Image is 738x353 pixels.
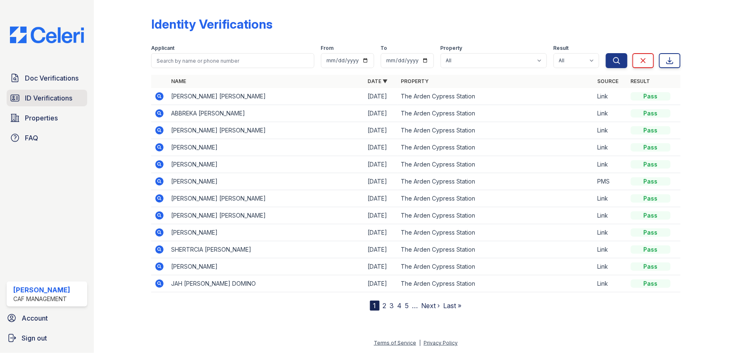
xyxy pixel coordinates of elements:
[7,110,87,126] a: Properties
[168,275,364,292] td: JAH [PERSON_NAME] DOMINO
[25,113,58,123] span: Properties
[594,241,628,258] td: Link
[419,340,421,346] div: |
[364,122,397,139] td: [DATE]
[631,279,671,288] div: Pass
[25,133,38,143] span: FAQ
[397,139,594,156] td: The Arden Cypress Station
[3,310,91,326] a: Account
[594,122,628,139] td: Link
[364,173,397,190] td: [DATE]
[405,302,409,310] a: 5
[364,224,397,241] td: [DATE]
[397,207,594,224] td: The Arden Cypress Station
[397,275,594,292] td: The Arden Cypress Station
[397,224,594,241] td: The Arden Cypress Station
[321,45,334,51] label: From
[444,302,462,310] a: Last »
[168,173,364,190] td: [PERSON_NAME]
[397,190,594,207] td: The Arden Cypress Station
[364,275,397,292] td: [DATE]
[594,139,628,156] td: Link
[422,302,440,310] a: Next ›
[168,207,364,224] td: [PERSON_NAME] [PERSON_NAME]
[631,160,671,169] div: Pass
[594,173,628,190] td: PMS
[631,245,671,254] div: Pass
[3,330,91,346] a: Sign out
[364,139,397,156] td: [DATE]
[424,340,458,346] a: Privacy Policy
[631,211,671,220] div: Pass
[168,224,364,241] td: [PERSON_NAME]
[390,302,394,310] a: 3
[397,173,594,190] td: The Arden Cypress Station
[13,285,70,295] div: [PERSON_NAME]
[168,258,364,275] td: [PERSON_NAME]
[401,78,429,84] a: Property
[171,78,186,84] a: Name
[631,109,671,118] div: Pass
[594,275,628,292] td: Link
[7,130,87,146] a: FAQ
[7,90,87,106] a: ID Verifications
[397,88,594,105] td: The Arden Cypress Station
[13,295,70,303] div: CAF Management
[381,45,387,51] label: To
[168,190,364,207] td: [PERSON_NAME] [PERSON_NAME]
[364,207,397,224] td: [DATE]
[7,70,87,86] a: Doc Verifications
[631,92,671,101] div: Pass
[397,241,594,258] td: The Arden Cypress Station
[631,228,671,237] div: Pass
[370,301,380,311] div: 1
[168,122,364,139] td: [PERSON_NAME] [PERSON_NAME]
[25,73,78,83] span: Doc Verifications
[364,241,397,258] td: [DATE]
[151,45,174,51] label: Applicant
[397,156,594,173] td: The Arden Cypress Station
[631,126,671,135] div: Pass
[364,258,397,275] td: [DATE]
[631,78,650,84] a: Result
[397,258,594,275] td: The Arden Cypress Station
[412,301,418,311] span: …
[364,88,397,105] td: [DATE]
[364,156,397,173] td: [DATE]
[368,78,387,84] a: Date ▼
[594,190,628,207] td: Link
[374,340,416,346] a: Terms of Service
[168,105,364,122] td: ABBREKA [PERSON_NAME]
[594,156,628,173] td: Link
[631,194,671,203] div: Pass
[22,333,47,343] span: Sign out
[168,139,364,156] td: [PERSON_NAME]
[397,105,594,122] td: The Arden Cypress Station
[383,302,387,310] a: 2
[397,122,594,139] td: The Arden Cypress Station
[631,143,671,152] div: Pass
[594,105,628,122] td: Link
[594,224,628,241] td: Link
[168,156,364,173] td: [PERSON_NAME]
[168,241,364,258] td: SHERTRCIA [PERSON_NAME]
[594,207,628,224] td: Link
[151,17,272,32] div: Identity Verifications
[364,105,397,122] td: [DATE]
[151,53,314,68] input: Search by name or phone number
[397,302,402,310] a: 4
[594,258,628,275] td: Link
[594,88,628,105] td: Link
[25,93,72,103] span: ID Verifications
[631,177,671,186] div: Pass
[631,262,671,271] div: Pass
[364,190,397,207] td: [DATE]
[168,88,364,105] td: [PERSON_NAME] [PERSON_NAME]
[598,78,619,84] a: Source
[441,45,463,51] label: Property
[22,313,48,323] span: Account
[554,45,569,51] label: Result
[3,27,91,43] img: CE_Logo_Blue-a8612792a0a2168367f1c8372b55b34899dd931a85d93a1a3d3e32e68fde9ad4.png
